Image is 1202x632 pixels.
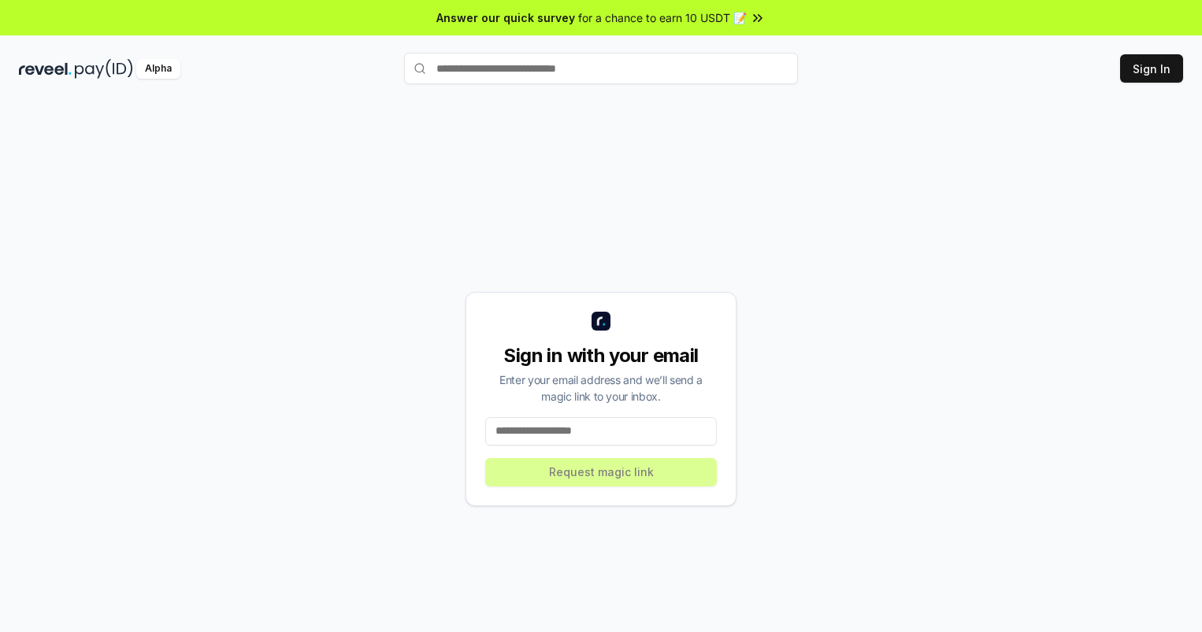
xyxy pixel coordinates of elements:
img: pay_id [75,59,133,79]
span: for a chance to earn 10 USDT 📝 [578,9,747,26]
div: Enter your email address and we’ll send a magic link to your inbox. [485,371,717,405]
img: logo_small [592,312,610,331]
div: Sign in with your email [485,343,717,368]
button: Sign In [1120,54,1183,83]
img: reveel_dark [19,59,72,79]
div: Alpha [136,59,180,79]
span: Answer our quick survey [436,9,575,26]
